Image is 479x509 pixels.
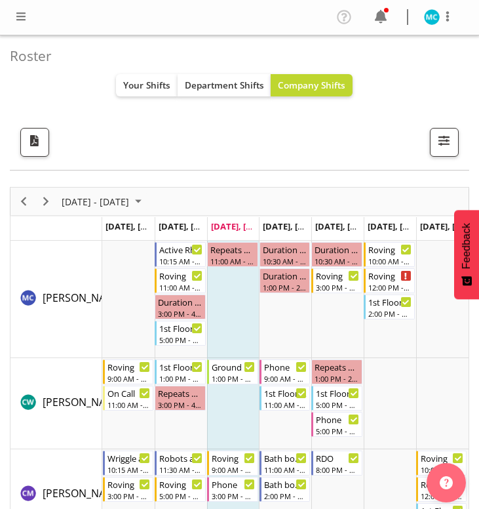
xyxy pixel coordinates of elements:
[159,360,202,373] div: 1st Floor Desk
[368,243,412,256] div: Roving
[311,359,362,384] div: Catherine Wilson"s event - Repeats every friday - Catherine Wilson Begin From Friday, October 3, ...
[103,359,154,384] div: Catherine Wilson"s event - Roving Begin From Monday, September 29, 2025 at 9:00:00 AM GMT+13:00 E...
[315,256,359,266] div: 10:30 AM - 12:30 PM
[311,451,362,476] div: Chamique Mamolo"s event - RDO Begin From Friday, October 3, 2025 at 8:00:00 PM GMT+13:00 Ends At ...
[12,188,35,215] div: previous period
[210,243,255,256] div: Repeats every [DATE] - [PERSON_NAME]
[159,321,202,335] div: 1st Floor Desk
[15,193,33,210] button: Previous
[259,386,311,411] div: Catherine Wilson"s event - 1st Floor Desk Begin From Thursday, October 2, 2025 at 11:00:00 AM GMT...
[207,242,258,267] div: Aurora Catu"s event - Repeats every wednesday - Aurora Catu Begin From Wednesday, October 1, 2025...
[311,386,362,411] div: Catherine Wilson"s event - 1st Floor Desk Begin From Friday, October 3, 2025 at 5:00:00 PM GMT+13...
[107,451,151,464] div: Wriggle and Rhyme
[364,295,415,319] div: Aurora Catu"s event - 1st Floor Desk Begin From Saturday, October 4, 2025 at 2:00:00 PM GMT+13:00...
[43,394,124,410] a: [PERSON_NAME]
[107,386,151,399] div: On Call
[155,268,206,293] div: Aurora Catu"s event - Roving Begin From Tuesday, September 30, 2025 at 11:00:00 AM GMT+13:00 Ends...
[159,220,218,232] span: [DATE], [DATE]
[454,210,479,299] button: Feedback - Show survey
[264,478,307,491] div: Bath bombs
[264,399,307,410] div: 11:00 AM - 1:00 PM
[212,464,255,475] div: 9:00 AM - 11:00 AM
[278,79,345,91] span: Company Shifts
[440,476,453,489] img: help-xxl-2.png
[158,386,202,399] div: Repeats every [DATE] - [PERSON_NAME]
[212,373,255,384] div: 1:00 PM - 3:00 PM
[316,282,359,293] div: 3:00 PM - 4:00 PM
[368,269,412,282] div: Roving
[35,188,57,215] div: next period
[315,373,359,384] div: 1:00 PM - 2:30 PM
[159,478,202,491] div: Roving
[263,256,307,266] div: 10:30 AM - 11:30 AM
[461,223,472,269] span: Feedback
[107,360,151,373] div: Roving
[421,491,464,501] div: 12:00 PM - 2:00 PM
[155,321,206,346] div: Aurora Catu"s event - 1st Floor Desk Begin From Tuesday, September 30, 2025 at 5:00:00 PM GMT+13:...
[264,360,307,373] div: Phone
[178,74,271,96] button: Department Shifts
[212,451,255,464] div: Roving
[43,395,124,409] span: [PERSON_NAME]
[158,399,202,410] div: 3:00 PM - 4:00 PM
[315,360,359,373] div: Repeats every [DATE] - [PERSON_NAME]
[103,386,154,411] div: Catherine Wilson"s event - On Call Begin From Monday, September 29, 2025 at 11:00:00 AM GMT+13:00...
[264,464,307,475] div: 11:00 AM - 12:00 PM
[107,399,151,410] div: 11:00 AM - 1:00 PM
[316,413,359,426] div: Phone
[263,243,307,256] div: Duration 1 hours - [PERSON_NAME]
[311,268,362,293] div: Aurora Catu"s event - Roving Begin From Friday, October 3, 2025 at 3:00:00 PM GMT+13:00 Ends At F...
[316,269,359,282] div: Roving
[259,451,311,476] div: Chamique Mamolo"s event - Bath bombs Begin From Thursday, October 2, 2025 at 11:00:00 AM GMT+13:0...
[20,128,49,157] button: Download a PDF of the roster according to the set date range.
[159,282,202,293] div: 11:00 AM - 1:00 PM
[60,193,147,210] button: October 2025
[159,243,202,256] div: Active Rhyming
[207,477,258,502] div: Chamique Mamolo"s event - Phone Begin From Wednesday, October 1, 2025 at 3:00:00 PM GMT+13:00 End...
[158,308,202,319] div: 3:00 PM - 4:00 PM
[368,295,412,308] div: 1st Floor Desk
[211,220,271,232] span: [DATE], [DATE]
[60,193,130,210] span: [DATE] - [DATE]
[364,242,415,267] div: Aurora Catu"s event - Roving Begin From Saturday, October 4, 2025 at 10:00:00 AM GMT+13:00 Ends A...
[271,74,353,96] button: Company Shifts
[185,79,264,91] span: Department Shifts
[159,335,202,345] div: 5:00 PM - 6:00 PM
[37,193,55,210] button: Next
[103,477,154,502] div: Chamique Mamolo"s event - Roving Begin From Monday, September 29, 2025 at 3:00:00 PM GMT+13:00 En...
[159,491,202,501] div: 5:00 PM - 6:00 PM
[107,478,151,491] div: Roving
[10,49,459,64] h4: Roster
[264,491,307,501] div: 2:00 PM - 3:00 PM
[155,451,206,476] div: Chamique Mamolo"s event - Robots at St Patricks Begin From Tuesday, September 30, 2025 at 11:30:0...
[107,373,151,384] div: 9:00 AM - 11:00 AM
[311,242,362,267] div: Aurora Catu"s event - Duration 2 hours - Aurora Catu Begin From Friday, October 3, 2025 at 10:30:...
[264,451,307,464] div: Bath bombs
[421,464,464,475] div: 10:00 AM - 12:00 PM
[155,359,206,384] div: Catherine Wilson"s event - 1st Floor Desk Begin From Tuesday, September 30, 2025 at 1:00:00 PM GM...
[316,386,359,399] div: 1st Floor Desk
[43,485,124,501] a: [PERSON_NAME]
[368,308,412,319] div: 2:00 PM - 4:00 PM
[107,491,151,501] div: 3:00 PM - 5:00 PM
[43,486,124,500] span: [PERSON_NAME]
[207,359,258,384] div: Catherine Wilson"s event - Ground floor Help Desk Begin From Wednesday, October 1, 2025 at 1:00:0...
[315,220,375,232] span: [DATE], [DATE]
[212,491,255,501] div: 3:00 PM - 5:00 PM
[155,386,206,411] div: Catherine Wilson"s event - Repeats every tuesday - Catherine Wilson Begin From Tuesday, September...
[57,188,149,215] div: Sep 29 - Oct 05, 2025
[424,9,440,25] img: michelle-cunningham11683.jpg
[212,360,255,373] div: Ground floor Help Desk
[259,477,311,502] div: Chamique Mamolo"s event - Bath bombs Begin From Thursday, October 2, 2025 at 2:00:00 PM GMT+13:00...
[155,242,206,267] div: Aurora Catu"s event - Active Rhyming Begin From Tuesday, September 30, 2025 at 10:15:00 AM GMT+13...
[105,220,165,232] span: [DATE], [DATE]
[368,282,412,293] div: 12:00 PM - 2:00 PM
[316,464,359,475] div: 8:00 PM - 9:00 PM
[207,451,258,476] div: Chamique Mamolo"s event - Roving Begin From Wednesday, October 1, 2025 at 9:00:00 AM GMT+13:00 En...
[368,256,412,266] div: 10:00 AM - 12:00 PM
[107,464,151,475] div: 10:15 AM - 11:15 AM
[316,426,359,436] div: 5:00 PM - 6:00 PM
[421,451,464,464] div: Roving
[311,412,362,437] div: Catherine Wilson"s event - Phone Begin From Friday, October 3, 2025 at 5:00:00 PM GMT+13:00 Ends ...
[421,478,464,491] div: Roving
